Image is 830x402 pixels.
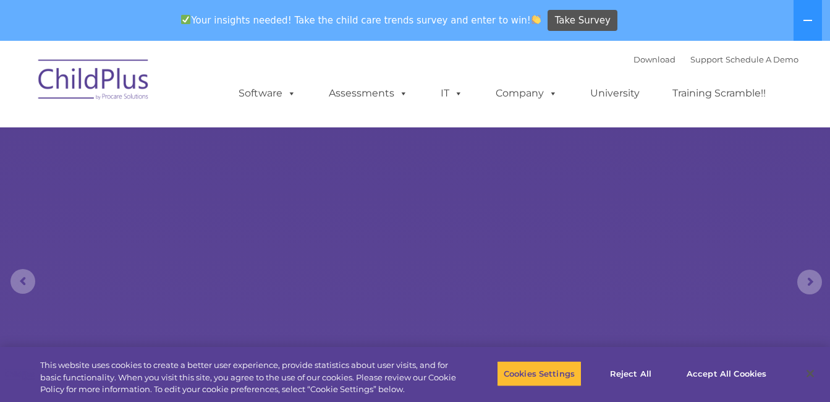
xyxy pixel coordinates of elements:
[797,360,824,387] button: Close
[680,361,773,387] button: Accept All Cookies
[40,359,457,396] div: This website uses cookies to create a better user experience, provide statistics about user visit...
[226,81,308,106] a: Software
[428,81,475,106] a: IT
[176,8,546,32] span: Your insights needed! Take the child care trends survey and enter to win!
[548,10,617,32] a: Take Survey
[690,54,723,64] a: Support
[726,54,798,64] a: Schedule A Demo
[592,361,669,387] button: Reject All
[633,54,798,64] font: |
[531,15,541,24] img: 👏
[172,132,224,142] span: Phone number
[578,81,652,106] a: University
[483,81,570,106] a: Company
[316,81,420,106] a: Assessments
[181,15,190,24] img: ✅
[32,51,156,113] img: ChildPlus by Procare Solutions
[633,54,675,64] a: Download
[497,361,582,387] button: Cookies Settings
[172,82,210,91] span: Last name
[555,10,611,32] span: Take Survey
[660,81,778,106] a: Training Scramble!!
